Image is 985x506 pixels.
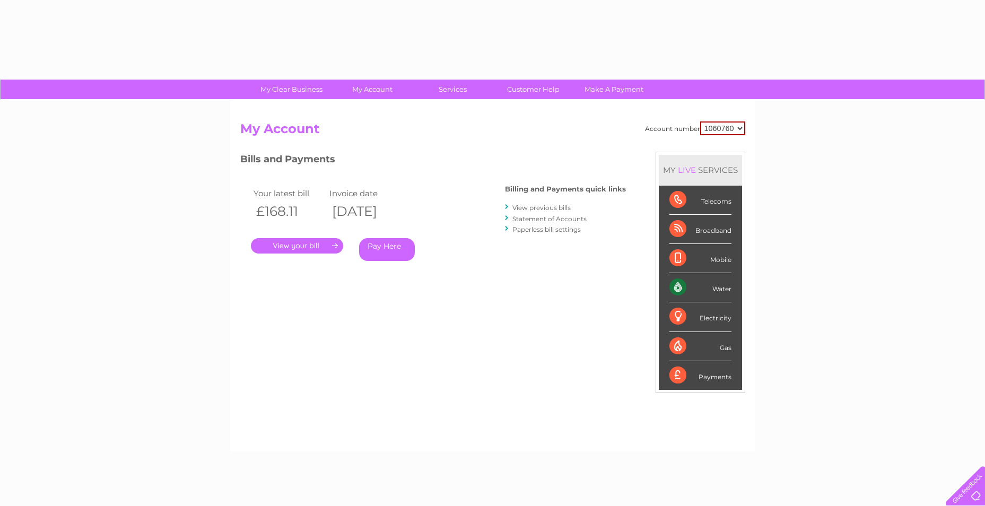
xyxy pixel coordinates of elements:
[240,121,745,142] h2: My Account
[409,80,496,99] a: Services
[570,80,658,99] a: Make A Payment
[669,332,731,361] div: Gas
[328,80,416,99] a: My Account
[669,215,731,244] div: Broadband
[669,273,731,302] div: Water
[248,80,335,99] a: My Clear Business
[676,165,698,175] div: LIVE
[240,152,626,170] h3: Bills and Payments
[359,238,415,261] a: Pay Here
[512,204,571,212] a: View previous bills
[505,185,626,193] h4: Billing and Payments quick links
[327,200,403,222] th: [DATE]
[512,225,581,233] a: Paperless bill settings
[512,215,587,223] a: Statement of Accounts
[251,186,327,200] td: Your latest bill
[490,80,577,99] a: Customer Help
[669,302,731,331] div: Electricity
[669,361,731,390] div: Payments
[669,244,731,273] div: Mobile
[645,121,745,135] div: Account number
[669,186,731,215] div: Telecoms
[251,238,343,254] a: .
[251,200,327,222] th: £168.11
[327,186,403,200] td: Invoice date
[659,155,742,185] div: MY SERVICES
